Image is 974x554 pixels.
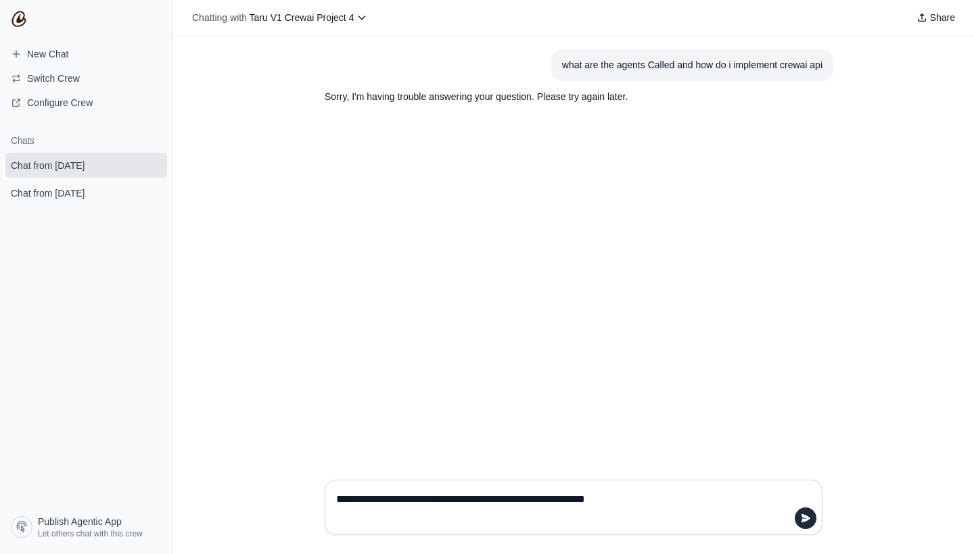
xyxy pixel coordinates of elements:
button: Share [911,8,960,27]
span: Configure Crew [27,96,93,109]
p: Sorry, I'm having trouble answering your question. Please try again later. [325,89,758,105]
a: New Chat [5,43,167,65]
button: Switch Crew [5,68,167,89]
section: User message [551,49,833,81]
span: Taru V1 Crewai Project 4 [250,12,354,23]
span: New Chat [27,47,68,61]
span: Publish Agentic App [38,515,122,528]
section: Response [314,81,768,113]
a: Publish Agentic App Let others chat with this crew [5,511,167,543]
span: Chatting with [192,11,247,24]
a: Chat from [DATE] [5,153,167,178]
button: Chatting with Taru V1 Crewai Project 4 [187,8,373,27]
a: Chat from [DATE] [5,180,167,205]
a: Configure Crew [5,92,167,114]
span: Switch Crew [27,72,80,85]
span: Share [930,11,955,24]
img: CrewAI Logo [11,11,27,27]
span: Chat from [DATE] [11,186,85,200]
span: Let others chat with this crew [38,528,143,539]
div: what are the agents Called and how do i implement crewai api [562,57,822,73]
span: Chat from [DATE] [11,159,85,172]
